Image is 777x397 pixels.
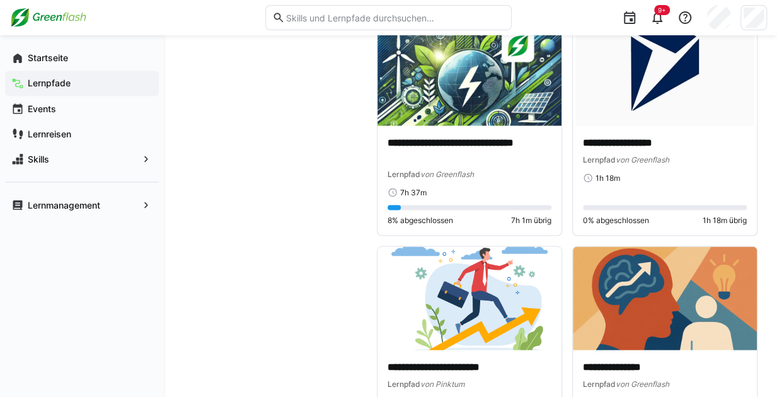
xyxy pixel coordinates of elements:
img: image [377,22,561,125]
img: image [377,246,561,350]
span: von Pinktum [420,379,464,388]
span: 7h 1m übrig [511,215,551,225]
span: 7h 37m [400,187,427,197]
span: von Greenflash [616,379,669,388]
span: Lernpfad [583,379,616,388]
span: 1h 18m [596,173,620,183]
span: 9+ [658,6,666,14]
span: von Greenflash [420,169,474,178]
span: 1h 18m übrig [703,215,747,225]
span: von Greenflash [616,154,669,164]
img: image [573,246,757,350]
input: Skills und Lernpfade durchsuchen… [285,12,505,23]
span: 0% abgeschlossen [583,215,649,225]
span: Lernpfad [388,379,420,388]
span: 8% abgeschlossen [388,215,453,225]
img: image [573,22,757,125]
span: Lernpfad [583,154,616,164]
span: Lernpfad [388,169,420,178]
